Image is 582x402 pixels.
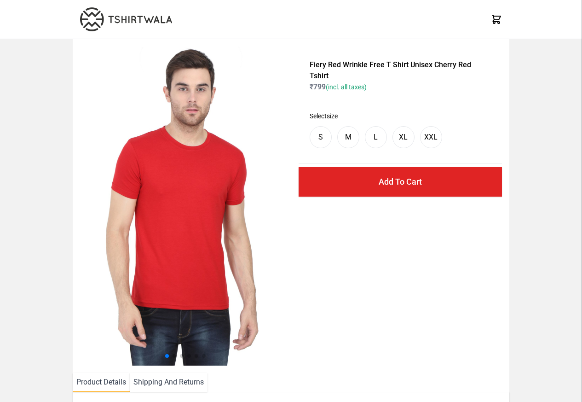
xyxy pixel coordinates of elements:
[326,83,367,91] span: (incl. all taxes)
[310,82,367,91] span: ₹ 799
[318,132,323,143] div: S
[80,7,172,31] img: TW-LOGO-400-104.png
[299,167,502,197] button: Add To Cart
[345,132,352,143] div: M
[310,111,491,121] h3: Select size
[424,132,438,143] div: XXL
[374,132,378,143] div: L
[399,132,408,143] div: XL
[80,47,293,366] img: 4M6A2225.jpg
[130,373,207,392] li: Shipping And Returns
[310,59,491,82] h1: Fiery Red Wrinkle Free T Shirt Unisex Cherry Red Tshirt
[73,373,130,392] li: Product Details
